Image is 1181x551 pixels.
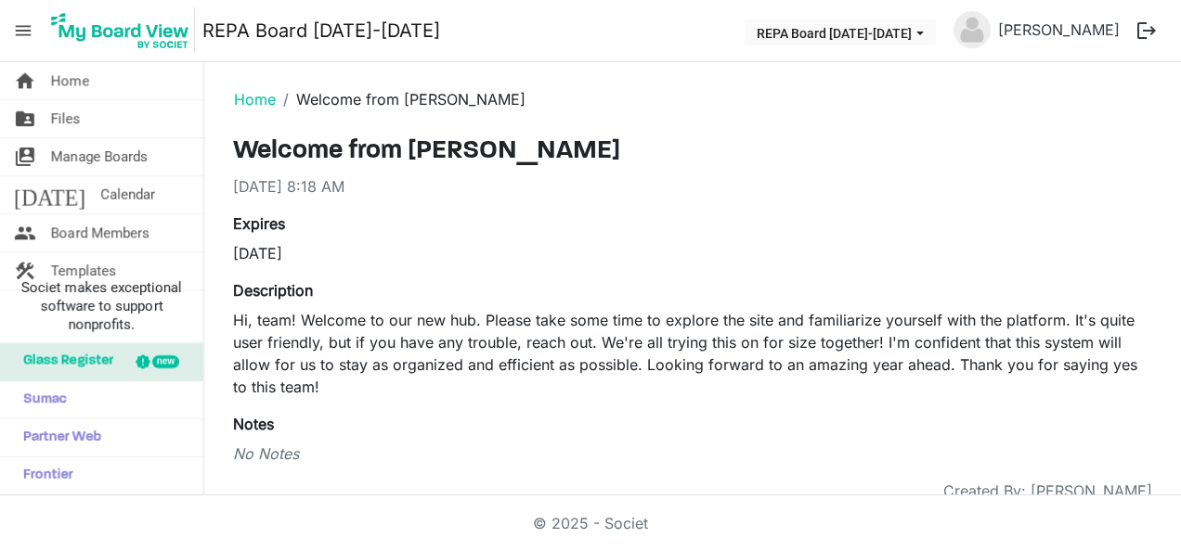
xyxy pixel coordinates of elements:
[100,176,155,213] span: Calendar
[14,100,36,137] span: folder_shared
[14,457,73,494] span: Frontier
[233,442,1152,465] div: No Notes
[14,214,36,251] span: people
[14,343,113,380] span: Glass Register
[233,413,274,435] label: Notes
[745,19,936,45] button: REPA Board 2025-2026 dropdownbutton
[14,381,67,418] span: Sumac
[51,138,148,175] span: Manage Boards
[233,279,313,301] label: Description
[202,12,440,49] a: REPA Board [DATE]-[DATE]
[51,214,149,251] span: Board Members
[943,480,1152,502] span: Created By: [PERSON_NAME]
[51,62,89,99] span: Home
[51,252,116,289] span: Templates
[954,11,991,48] img: no-profile-picture.svg
[51,100,81,137] span: Files
[233,136,1152,168] h3: Welcome from [PERSON_NAME]
[14,62,36,99] span: home
[8,278,195,334] span: Societ makes exceptional software to support nonprofits.
[233,309,1152,398] p: Hi, team! Welcome to our new hub. Please take some time to explore the site and familiarize yours...
[152,355,179,368] div: new
[276,88,526,110] li: Welcome from [PERSON_NAME]
[234,90,276,109] a: Home
[14,138,36,175] span: switch_account
[233,175,1152,198] div: [DATE] 8:18 AM
[991,11,1127,48] a: [PERSON_NAME]
[6,13,41,48] span: menu
[233,212,285,235] label: Expires
[45,7,195,54] img: My Board View Logo
[1127,11,1166,50] button: logout
[533,514,648,532] a: © 2025 - Societ
[14,176,85,213] span: [DATE]
[233,242,679,264] div: [DATE]
[14,252,36,289] span: construction
[45,7,202,54] a: My Board View Logo
[14,419,101,456] span: Partner Web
